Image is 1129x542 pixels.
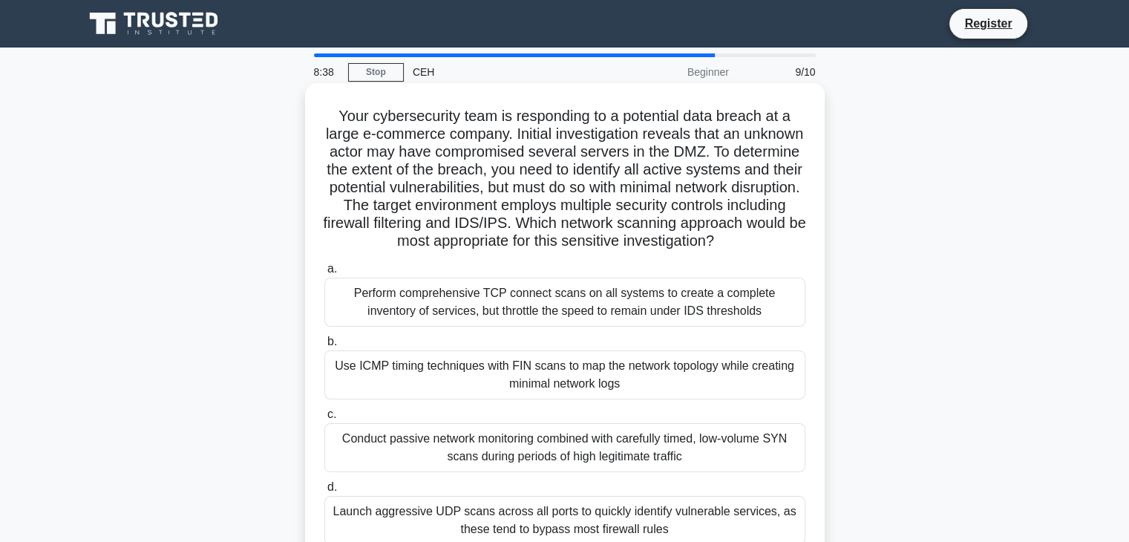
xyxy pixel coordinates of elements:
span: b. [327,335,337,347]
span: c. [327,408,336,420]
div: Beginner [608,57,738,87]
div: 9/10 [738,57,825,87]
div: Use ICMP timing techniques with FIN scans to map the network topology while creating minimal netw... [324,350,805,399]
div: Conduct passive network monitoring combined with carefully timed, low-volume SYN scans during per... [324,423,805,472]
div: CEH [404,57,608,87]
span: a. [327,262,337,275]
a: Register [955,14,1021,33]
div: 8:38 [305,57,348,87]
div: Perform comprehensive TCP connect scans on all systems to create a complete inventory of services... [324,278,805,327]
a: Stop [348,63,404,82]
span: d. [327,480,337,493]
h5: Your cybersecurity team is responding to a potential data breach at a large e-commerce company. I... [323,107,807,251]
